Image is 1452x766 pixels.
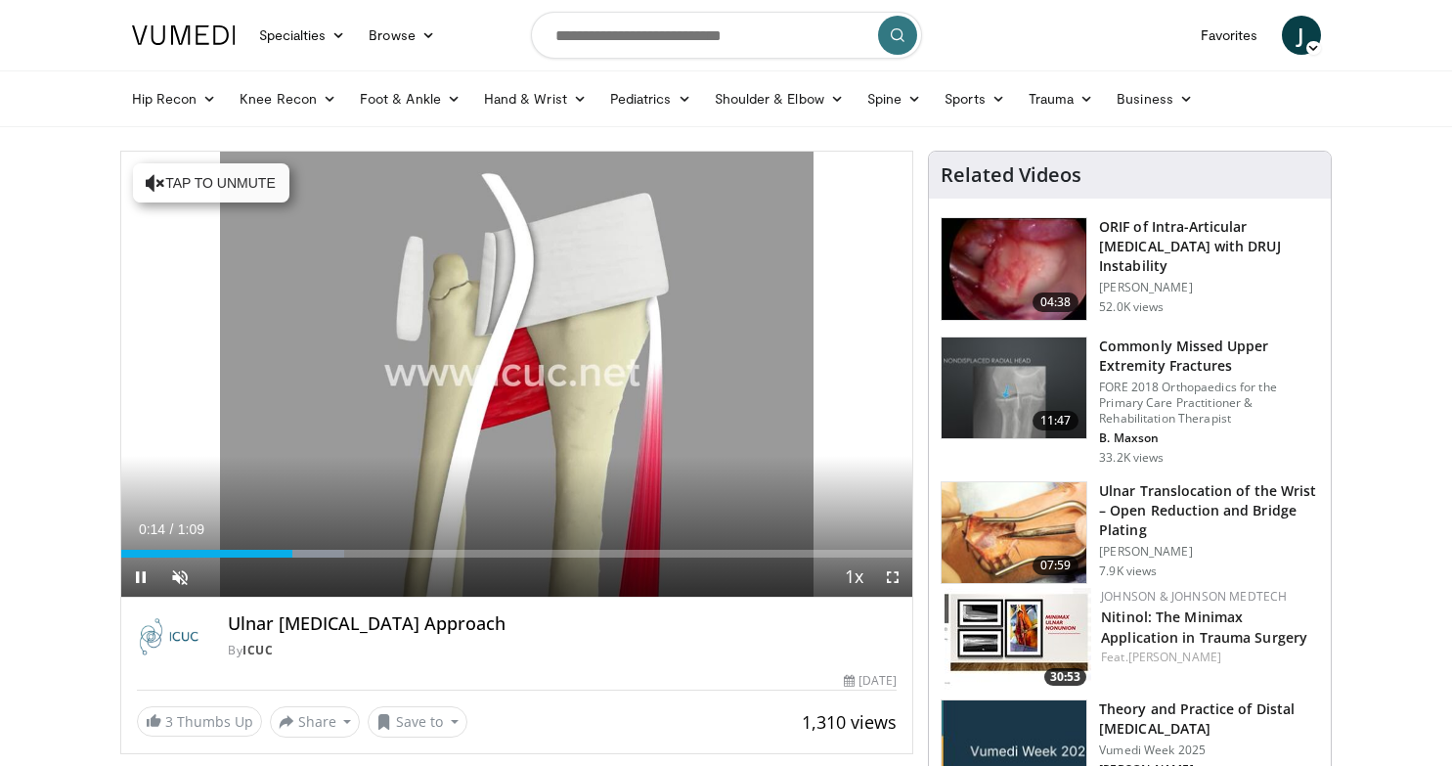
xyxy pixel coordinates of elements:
[137,613,205,660] img: ICUC
[834,558,873,597] button: Playback Rate
[942,338,1086,439] img: b2c65235-e098-4cd2-ab0f-914df5e3e270.150x105_q85_crop-smart_upscale.jpg
[941,217,1319,321] a: 04:38 ORIF of Intra-Articular [MEDICAL_DATA] with DRUJ Instability [PERSON_NAME] 52.0K views
[1099,299,1164,315] p: 52.0K views
[270,706,361,738] button: Share
[941,163,1081,187] h4: Related Videos
[348,79,472,118] a: Foot & Ankle
[942,218,1086,320] img: f205fea7-5dbf-4452-aea8-dd2b960063ad.150x105_q85_crop-smart_upscale.jpg
[1099,380,1319,427] p: FORE 2018 Orthopaedics for the Primary Care Practitioner & Rehabilitation Therapist
[1099,699,1319,739] h3: Theory and Practice of Distal [MEDICAL_DATA]
[1099,337,1319,376] h3: Commonly Missed Upper Extremity Fractures
[1099,280,1319,295] p: [PERSON_NAME]
[1128,649,1221,665] a: [PERSON_NAME]
[703,79,856,118] a: Shoulder & Elbow
[531,12,922,59] input: Search topics, interventions
[368,706,467,738] button: Save to
[1099,450,1164,466] p: 33.2K views
[1189,16,1270,55] a: Favorites
[856,79,933,118] a: Spine
[242,642,273,658] a: ICUC
[945,588,1091,691] a: 30:53
[121,550,913,558] div: Progress Bar
[1101,588,1287,605] a: Johnson & Johnson MedTech
[1033,556,1079,575] span: 07:59
[1099,481,1319,540] h3: Ulnar Translocation of the Wrist – Open Reduction and Bridge Plating
[165,712,173,731] span: 3
[1099,544,1319,560] p: [PERSON_NAME]
[1017,79,1106,118] a: Trauma
[1033,293,1079,312] span: 04:38
[133,163,289,203] button: Tap to unmute
[1099,430,1319,446] p: B. Maxson
[942,482,1086,584] img: 80c898ec-831a-42b7-be05-3ed5b3dfa407.150x105_q85_crop-smart_upscale.jpg
[598,79,703,118] a: Pediatrics
[132,25,236,45] img: VuMedi Logo
[357,16,447,55] a: Browse
[160,558,199,597] button: Unmute
[228,79,348,118] a: Knee Recon
[1099,743,1319,758] p: Vumedi Week 2025
[933,79,1017,118] a: Sports
[1099,217,1319,276] h3: ORIF of Intra-Articular [MEDICAL_DATA] with DRUJ Instability
[1101,649,1315,666] div: Feat.
[1099,563,1157,579] p: 7.9K views
[228,642,897,659] div: By
[472,79,598,118] a: Hand & Wrist
[170,521,174,537] span: /
[941,337,1319,466] a: 11:47 Commonly Missed Upper Extremity Fractures FORE 2018 Orthopaedics for the Primary Care Pract...
[137,706,262,737] a: 3 Thumbs Up
[178,521,204,537] span: 1:09
[1044,668,1086,686] span: 30:53
[228,613,897,635] h4: Ulnar [MEDICAL_DATA] Approach
[139,521,165,537] span: 0:14
[941,481,1319,585] a: 07:59 Ulnar Translocation of the Wrist – Open Reduction and Bridge Plating [PERSON_NAME] 7.9K views
[121,152,913,598] video-js: Video Player
[1033,411,1079,430] span: 11:47
[873,558,912,597] button: Fullscreen
[1105,79,1205,118] a: Business
[945,588,1091,691] img: a71ee1aa-9eb6-4f01-9953-2cf439025f01.150x105_q85_crop-smart_upscale.jpg
[247,16,358,55] a: Specialties
[1282,16,1321,55] a: J
[120,79,229,118] a: Hip Recon
[121,558,160,597] button: Pause
[1101,608,1307,647] a: Nitinol: The Minimax Application in Trauma Surgery
[802,710,897,734] span: 1,310 views
[844,672,897,690] div: [DATE]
